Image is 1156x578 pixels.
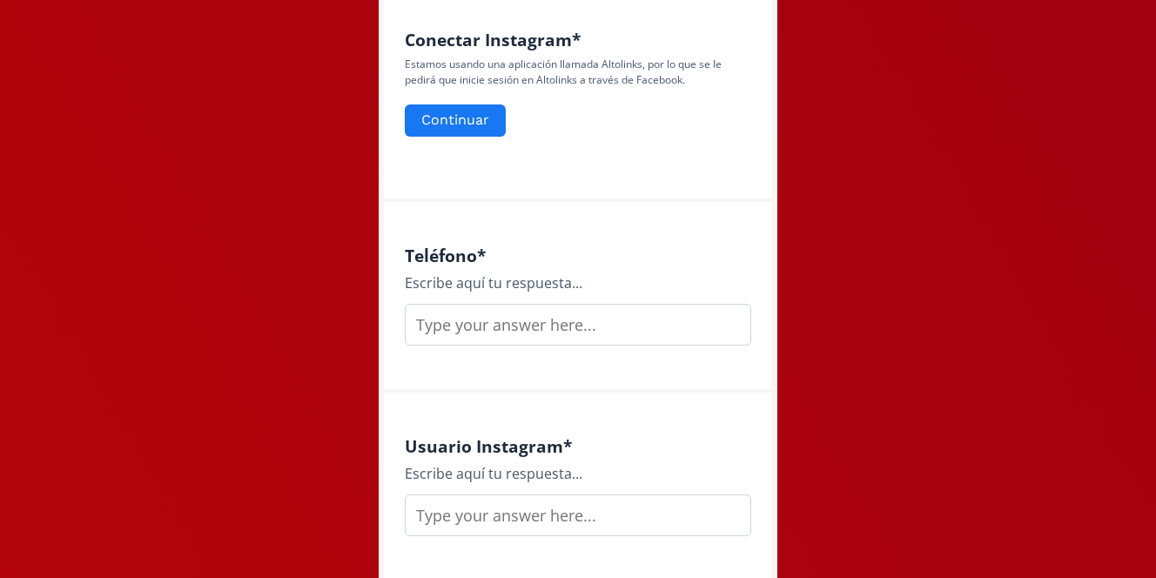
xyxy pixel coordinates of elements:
input: Type your answer here... [405,304,751,346]
input: Type your answer here... [405,494,751,536]
p: Estamos usando una aplicación llamada Altolinks, por lo que se le pedirá que inicie sesión en Alt... [405,57,751,88]
div: Escribe aquí tu respuesta... [405,272,751,293]
div: Escribe aquí tu respuesta... [405,463,751,484]
h4: Usuario Instagram * [405,436,751,456]
h4: Conectar Instagram * [405,30,751,50]
button: Continuar [405,104,506,137]
h4: Teléfono * [405,245,751,265]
